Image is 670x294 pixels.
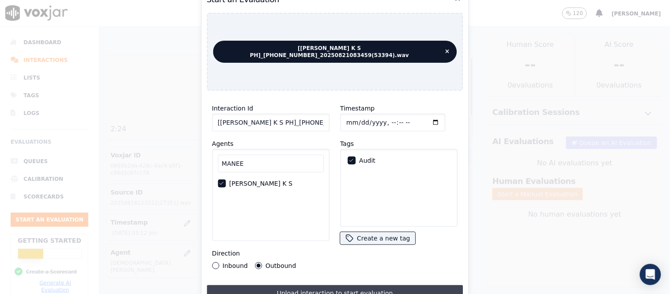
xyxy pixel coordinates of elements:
label: Tags [340,140,354,147]
label: [PERSON_NAME] K S [229,180,292,187]
label: Timestamp [340,105,375,112]
input: reference id, file name, etc [212,114,329,131]
span: [[PERSON_NAME] K S PH]_[PHONE_NUMBER]_20250821083459(53394).wav [213,41,457,63]
label: Outbound [265,263,296,269]
input: Search Agents... [218,155,324,172]
label: Inbound [223,263,248,269]
label: Interaction Id [212,105,253,112]
button: Create a new tag [340,232,415,244]
label: Audit [359,157,375,164]
label: Agents [212,140,234,147]
label: Direction [212,250,240,257]
div: Open Intercom Messenger [640,264,661,285]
